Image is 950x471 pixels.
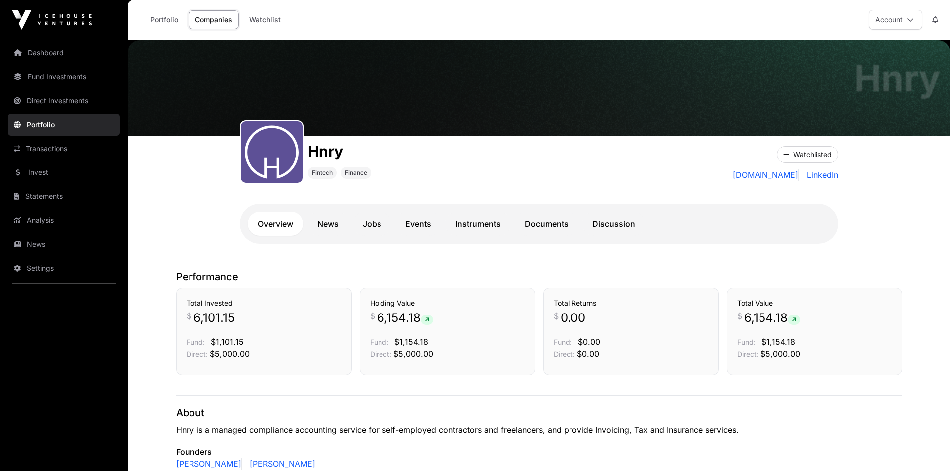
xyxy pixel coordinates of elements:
span: $1,154.18 [761,337,795,347]
span: Finance [345,169,367,177]
img: Hnry.svg [245,125,299,179]
p: About [176,406,902,420]
span: Direct: [370,350,391,358]
h3: Holding Value [370,298,525,308]
span: $1,101.15 [211,337,244,347]
span: Fund: [554,338,572,346]
a: Settings [8,257,120,279]
a: LinkedIn [803,169,838,181]
a: Events [395,212,441,236]
img: Icehouse Ventures Logo [12,10,92,30]
h3: Total Returns [554,298,708,308]
span: 6,154.18 [377,310,433,326]
span: 6,154.18 [744,310,800,326]
p: Hnry is a managed compliance accounting service for self-employed contractors and freelancers, an... [176,424,902,436]
span: 0.00 [561,310,585,326]
a: Watchlist [243,10,287,29]
p: Founders [176,446,902,458]
span: $ [187,310,191,322]
span: $ [370,310,375,322]
span: $1,154.18 [394,337,428,347]
a: Companies [189,10,239,29]
a: Jobs [353,212,391,236]
span: $5,000.00 [760,349,800,359]
a: [PERSON_NAME] [176,458,242,470]
a: Discussion [582,212,645,236]
img: Hnry [128,40,950,136]
span: $5,000.00 [210,349,250,359]
span: Fund: [370,338,388,346]
a: Analysis [8,209,120,231]
p: Performance [176,270,902,284]
a: Portfolio [8,114,120,136]
span: Fund: [187,338,205,346]
a: Invest [8,161,120,183]
button: Watchlisted [777,146,838,163]
a: Overview [248,212,303,236]
a: Statements [8,185,120,207]
a: Documents [515,212,578,236]
h1: Hnry [854,60,940,96]
button: Account [869,10,922,30]
span: Fund: [737,338,756,346]
a: News [8,233,120,255]
h3: Total Value [737,298,892,308]
iframe: Chat Widget [900,423,950,471]
a: Portfolio [144,10,185,29]
span: Direct: [554,350,575,358]
a: News [307,212,349,236]
span: $0.00 [577,349,599,359]
span: $5,000.00 [393,349,433,359]
a: [PERSON_NAME] [246,458,315,470]
a: Direct Investments [8,90,120,112]
span: Direct: [187,350,208,358]
span: Direct: [737,350,759,358]
a: [DOMAIN_NAME] [733,169,799,181]
a: Dashboard [8,42,120,64]
a: Instruments [445,212,511,236]
span: $0.00 [578,337,600,347]
h1: Hnry [308,142,371,160]
a: Transactions [8,138,120,159]
h3: Total Invested [187,298,341,308]
span: $ [554,310,559,322]
a: Fund Investments [8,66,120,88]
span: $ [737,310,742,322]
nav: Tabs [248,212,830,236]
span: Fintech [312,169,333,177]
span: 6,101.15 [193,310,235,326]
